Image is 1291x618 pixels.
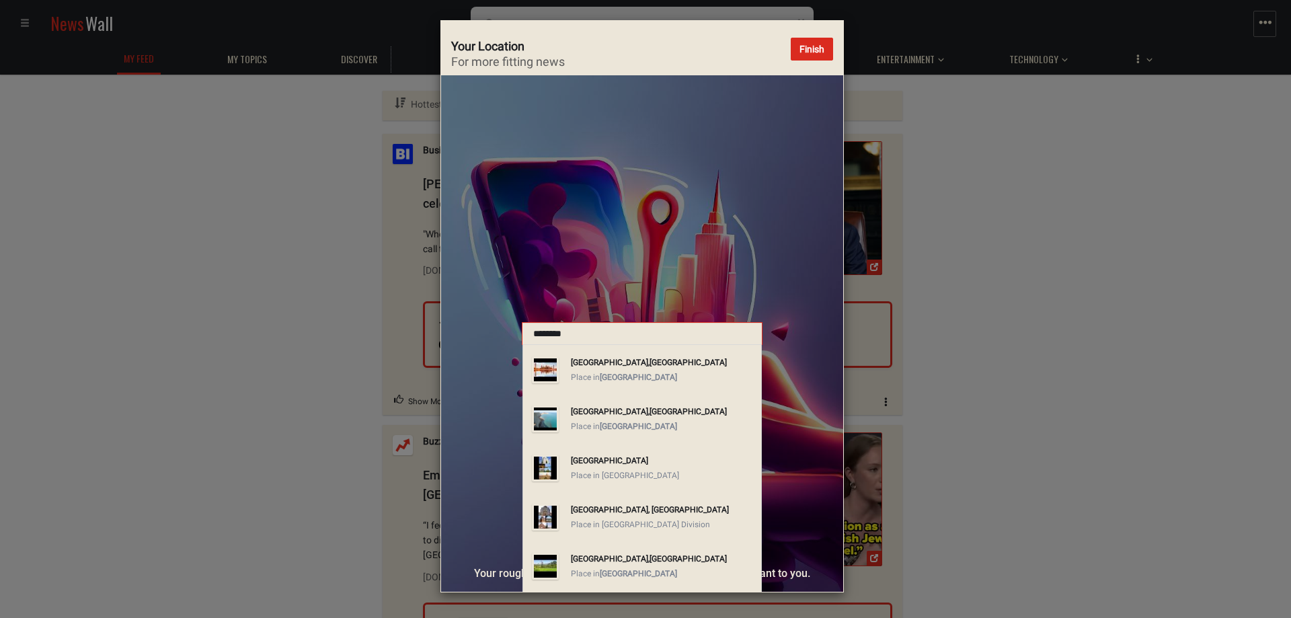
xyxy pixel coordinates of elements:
img: tab_domain_overview_orange.svg [36,78,47,89]
strong: [GEOGRAPHIC_DATA] [600,569,677,578]
div: Place in [GEOGRAPHIC_DATA] [571,468,756,483]
img: 60180b8580b9c_156789272724_m.png [532,405,559,432]
strong: [GEOGRAPHIC_DATA] [600,373,677,382]
strong: [GEOGRAPHIC_DATA] [650,407,727,416]
div: [GEOGRAPHIC_DATA], [GEOGRAPHIC_DATA] [571,502,756,517]
img: 63dbdb09bc8a9_156790288518_m.png [532,504,559,531]
div: Domain Overview [51,79,120,88]
div: [GEOGRAPHIC_DATA], [571,355,756,370]
img: 63daa7c023787_156789875632_m.png [532,455,559,481]
div: Your rough location is used to offer you news that are relevant to you. [464,566,820,582]
h5: For more fitting news [451,55,833,69]
div: [GEOGRAPHIC_DATA], [571,404,756,419]
img: 65436203b3e63_156789875585_m.png [532,553,559,580]
img: tab_keywords_by_traffic_grey.svg [134,78,145,89]
div: Place in [571,370,756,385]
strong: [GEOGRAPHIC_DATA] [650,554,727,564]
h4: Your Location [451,38,833,55]
div: Keywords by Traffic [149,79,227,88]
img: logo_orange.svg [22,22,32,32]
div: Place in [GEOGRAPHIC_DATA] Division [571,517,756,532]
button: Next [791,38,833,61]
div: [GEOGRAPHIC_DATA] [571,453,756,468]
div: v 4.0.25 [38,22,66,32]
strong: [GEOGRAPHIC_DATA] [600,422,677,431]
div: Place in [571,566,756,581]
img: 62c7fe2584bdb_156789275867_m.png [532,356,559,383]
div: Place in [571,419,756,434]
div: [GEOGRAPHIC_DATA], [571,551,756,566]
img: website_grey.svg [22,35,32,46]
div: Domain: [DOMAIN_NAME] [35,35,148,46]
strong: [GEOGRAPHIC_DATA] [650,358,727,367]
